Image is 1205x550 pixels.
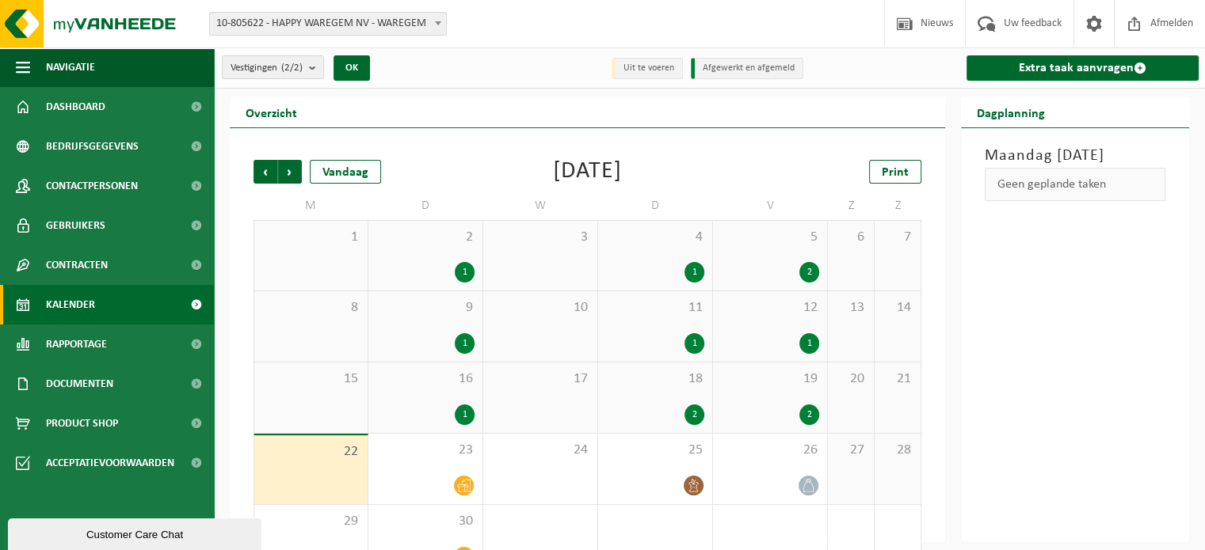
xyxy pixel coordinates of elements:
span: 17 [491,370,589,388]
div: 1 [684,333,704,354]
span: Rapportage [46,324,107,364]
span: 30 [376,513,475,530]
span: Navigatie [46,47,95,87]
span: 21 [883,370,913,388]
span: 11 [606,299,704,317]
span: 9 [376,299,475,317]
div: Vandaag [310,160,381,184]
span: 10-805622 - HAPPY WAREGEM NV - WAREGEM [210,13,446,35]
span: Bedrijfsgegevens [46,127,139,166]
span: 10-805622 - HAPPY WAREGEM NV - WAREGEM [209,12,447,36]
td: V [713,192,828,220]
td: Z [875,192,921,220]
span: 10 [491,299,589,317]
span: Vestigingen [231,56,303,80]
span: 2 [376,229,475,246]
span: 13 [836,299,866,317]
span: Dashboard [46,87,105,127]
span: 20 [836,370,866,388]
span: 7 [883,229,913,246]
count: (2/2) [281,63,303,73]
span: Vorige [254,160,277,184]
a: Print [869,160,921,184]
span: 24 [491,442,589,459]
td: D [598,192,713,220]
span: 15 [262,370,360,388]
h3: Maandag [DATE] [985,144,1165,168]
span: 23 [376,442,475,459]
div: 2 [684,404,704,425]
div: [DATE] [553,160,622,184]
span: 28 [883,442,913,459]
span: 25 [606,442,704,459]
span: 26 [721,442,819,459]
span: 4 [606,229,704,246]
span: 18 [606,370,704,388]
div: 1 [455,404,475,425]
div: 1 [455,333,475,354]
span: 6 [836,229,866,246]
span: 19 [721,370,819,388]
span: 5 [721,229,819,246]
span: Contracten [46,245,108,285]
span: Gebruikers [46,206,105,245]
span: 14 [883,299,913,317]
span: Volgende [278,160,302,184]
span: 16 [376,370,475,388]
span: 1 [262,229,360,246]
span: Kalender [46,285,95,324]
span: Print [882,166,909,179]
span: Contactpersonen [46,166,138,206]
div: 2 [799,404,819,425]
button: OK [334,55,370,81]
span: 3 [491,229,589,246]
span: Documenten [46,364,113,404]
td: M [254,192,368,220]
div: 1 [684,262,704,283]
button: Vestigingen(2/2) [222,55,324,79]
iframe: chat widget [8,515,265,550]
li: Uit te voeren [612,58,683,79]
h2: Dagplanning [961,97,1061,127]
span: Acceptatievoorwaarden [46,443,174,483]
li: Afgewerkt en afgemeld [691,58,803,79]
span: 8 [262,299,360,317]
td: D [368,192,483,220]
td: W [483,192,598,220]
span: Product Shop [46,404,118,443]
a: Extra taak aanvragen [967,55,1199,81]
div: Geen geplande taken [985,168,1165,201]
div: 2 [799,262,819,283]
span: 12 [721,299,819,317]
span: 22 [262,443,360,461]
span: 29 [262,513,360,530]
h2: Overzicht [230,97,313,127]
td: Z [828,192,875,220]
div: 1 [799,333,819,354]
div: 1 [455,262,475,283]
span: 27 [836,442,866,459]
